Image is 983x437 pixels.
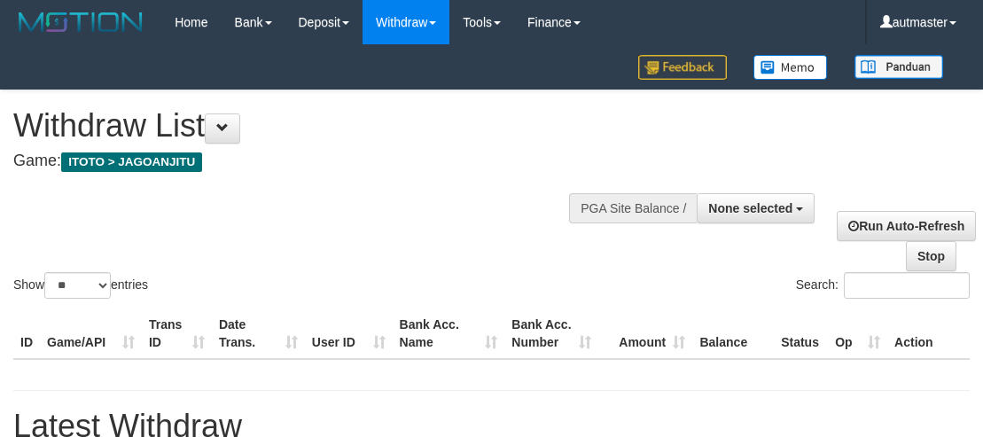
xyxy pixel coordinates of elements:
input: Search: [844,272,970,299]
th: Balance [692,308,774,359]
h1: Withdraw List [13,108,637,144]
span: ITOTO > JAGOANJITU [61,152,202,172]
img: MOTION_logo.png [13,9,148,35]
span: None selected [708,201,792,215]
img: Button%20Memo.svg [753,55,828,80]
th: Bank Acc. Number [504,308,598,359]
h4: Game: [13,152,637,170]
div: PGA Site Balance / [569,193,697,223]
th: Game/API [40,308,142,359]
th: Status [774,308,828,359]
button: None selected [697,193,815,223]
a: Stop [906,241,956,271]
a: Run Auto-Refresh [837,211,976,241]
th: Op [828,308,887,359]
th: Amount [598,308,692,359]
th: Action [887,308,970,359]
th: Bank Acc. Name [393,308,505,359]
label: Search: [796,272,970,299]
th: User ID [305,308,393,359]
img: panduan.png [854,55,943,79]
th: ID [13,308,40,359]
label: Show entries [13,272,148,299]
img: Feedback.jpg [638,55,727,80]
th: Date Trans. [212,308,305,359]
th: Trans ID [142,308,212,359]
select: Showentries [44,272,111,299]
